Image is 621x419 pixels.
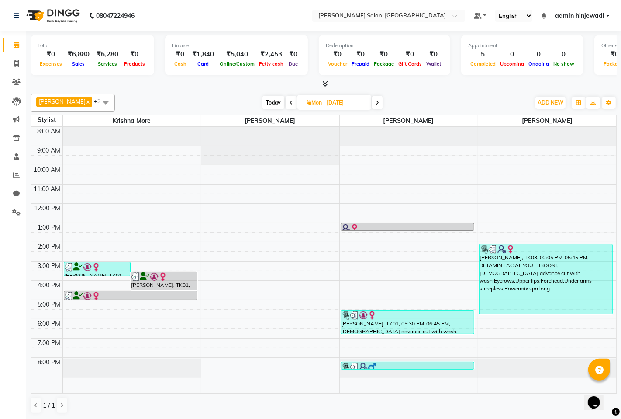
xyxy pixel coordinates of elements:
div: [PERSON_NAME], TK01, 05:30 PM-06:45 PM, [DEMOGRAPHIC_DATA] advance cut with wash,[DEMOGRAPHIC_DAT... [341,311,474,334]
div: ₹0 [396,49,424,59]
div: [PERSON_NAME], TK01, 03:00 PM-03:45 PM, Tattoo Fade cut,[PERSON_NAME] Trimming [64,262,130,276]
span: Ongoing [526,61,551,67]
div: ₹6,280 [93,49,122,59]
span: Petty cash [257,61,286,67]
span: Gift Cards [396,61,424,67]
span: ADD NEW [538,99,563,106]
span: Prepaid [349,61,372,67]
span: Package [372,61,396,67]
div: ₹6,880 [64,49,93,59]
iframe: chat widget [584,384,612,410]
div: Finance [172,42,301,49]
span: Upcoming [498,61,526,67]
span: [PERSON_NAME] [478,115,617,126]
span: Mon [304,99,324,106]
div: ₹2,453 [257,49,286,59]
div: 0 [526,49,551,59]
div: 12:00 PM [33,204,62,213]
span: Expenses [38,61,64,67]
div: 2:00 PM [36,242,62,251]
div: 0 [498,49,526,59]
button: ADD NEW [535,97,566,109]
span: Cash [172,61,189,67]
div: ₹0 [326,49,349,59]
div: 8:00 AM [36,127,62,136]
span: Online/Custom [217,61,257,67]
span: Products [122,61,147,67]
input: 2025-09-01 [324,96,368,109]
span: Services [96,61,119,67]
img: logo [22,3,82,28]
div: 7:00 PM [36,339,62,348]
div: 11:00 AM [32,185,62,194]
span: [PERSON_NAME] [340,115,478,126]
div: Total [38,42,147,49]
span: Sales [70,61,87,67]
span: Voucher [326,61,349,67]
span: +3 [94,98,107,105]
span: Today [262,96,284,109]
div: ₹0 [372,49,396,59]
div: Stylist [31,115,62,125]
div: ₹0 [349,49,372,59]
a: x [86,98,90,105]
div: ₹0 [172,49,189,59]
div: 4:00 PM [36,281,62,290]
div: 9:00 AM [36,146,62,155]
span: krishna more [63,115,201,126]
span: Wallet [424,61,443,67]
div: 10:00 AM [32,165,62,175]
div: [PERSON_NAME], TK03, 02:05 PM-05:45 PM, RETAMIN FACIAL YOUTHBOOST,[DEMOGRAPHIC_DATA] advance cut ... [480,244,613,314]
b: 08047224946 [96,3,135,28]
div: ₹0 [38,49,64,59]
span: 1 / 1 [43,401,55,410]
div: Redemption [326,42,443,49]
div: ₹0 [424,49,443,59]
span: No show [551,61,576,67]
div: 0 [551,49,576,59]
span: [PERSON_NAME] [201,115,339,126]
div: 6:00 PM [36,319,62,328]
span: [PERSON_NAME] [39,98,86,105]
div: 1:00 PM [36,223,62,232]
div: 8:00 PM [36,358,62,367]
div: [PERSON_NAME], TK01, 03:30 PM-04:30 PM, Inoa touchup women 2 inch [131,272,197,290]
span: Card [195,61,211,67]
div: [PERSON_NAME], TK04, 08:10 PM-08:35 PM, Classic cut [341,362,474,369]
div: 5 [468,49,498,59]
div: ₹5,040 [217,49,257,59]
div: [PERSON_NAME], TK02, 01:00 PM-01:25 PM, Classic cut [341,223,474,230]
div: 5:00 PM [36,300,62,309]
span: Completed [468,61,498,67]
div: ₹0 [122,49,147,59]
div: [PERSON_NAME], TK01, 04:30 PM-05:00 PM, Kids Classic Cut [64,291,197,300]
span: admin hinjewadi [555,11,604,21]
div: ₹0 [286,49,301,59]
div: Appointment [468,42,576,49]
div: ₹1,840 [189,49,217,59]
div: 3:00 PM [36,262,62,271]
span: Due [286,61,300,67]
